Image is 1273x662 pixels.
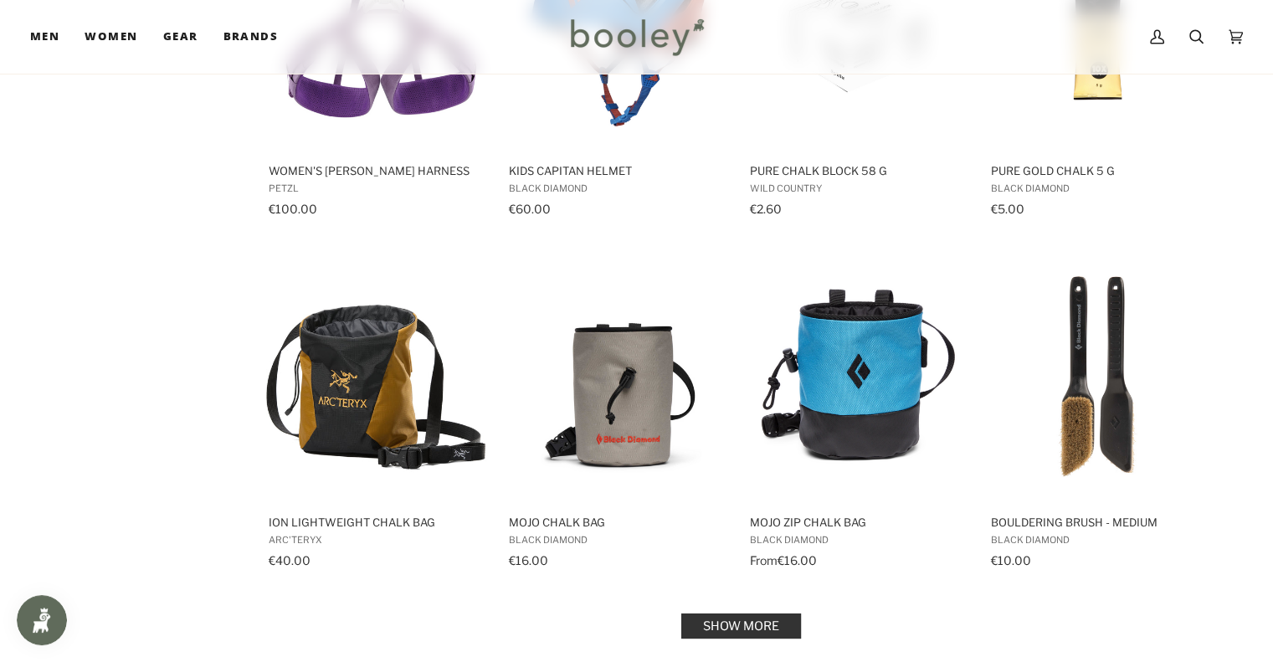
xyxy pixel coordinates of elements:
[988,251,1209,573] a: Bouldering Brush - Medium
[988,266,1209,488] img: Black Diamond Bouldering Brush - Medium Black - Booley Galway
[509,534,726,546] span: Black Diamond
[269,182,485,194] span: Petzl
[778,553,817,567] span: €16.00
[269,534,485,546] span: Arc'teryx
[750,163,967,178] span: Pure Chalk Block 58 g
[509,182,726,194] span: Black Diamond
[223,28,278,45] span: Brands
[30,28,59,45] span: Men
[747,251,969,573] a: Mojo Zip Chalk Bag
[990,202,1024,216] span: €5.00
[509,553,548,567] span: €16.00
[509,202,551,216] span: €60.00
[750,534,967,546] span: Black Diamond
[163,28,198,45] span: Gear
[85,28,137,45] span: Women
[990,534,1207,546] span: Black Diamond
[506,251,728,573] a: Mojo Chalk Bag
[17,595,67,645] iframe: Button to open loyalty program pop-up
[750,553,778,567] span: From
[990,515,1207,530] span: Bouldering Brush - Medium
[269,163,485,178] span: Women's [PERSON_NAME] Harness
[269,202,317,216] span: €100.00
[266,251,488,573] a: Ion Lightweight Chalk Bag
[990,553,1030,567] span: €10.00
[266,266,488,488] img: Arc'teryx Ion Lightweight Chalk Bag Yukon / Black - Booley Galway
[750,182,967,194] span: Wild Country
[990,182,1207,194] span: Black Diamond
[506,266,728,488] img: Black Diamond Mojo Chalk Bag Moonstone - Booley Galway
[747,266,969,488] img: Mojo Zip Chalk Bag Azul - Booley Galway
[509,163,726,178] span: Kids Capitan Helmet
[681,613,801,639] a: Show more
[269,553,311,567] span: €40.00
[563,13,710,61] img: Booley
[269,515,485,530] span: Ion Lightweight Chalk Bag
[750,515,967,530] span: Mojo Zip Chalk Bag
[269,618,1214,634] div: Pagination
[990,163,1207,178] span: Pure Gold Chalk 5 g
[750,202,782,216] span: €2.60
[509,515,726,530] span: Mojo Chalk Bag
